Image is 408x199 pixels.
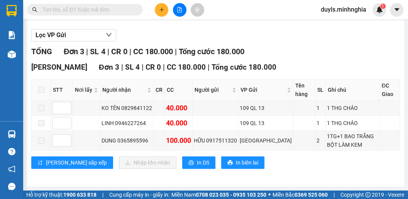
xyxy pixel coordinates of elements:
span: caret-down [393,6,400,13]
span: duyls.minhnghia [315,5,372,14]
span: | [174,47,176,56]
span: message [8,183,15,190]
th: STT [51,79,73,101]
span: Người nhận [102,86,146,94]
div: LINH 0946227264 [102,119,152,127]
div: 109 QL 13 [240,104,292,112]
div: 2 [317,136,324,145]
img: warehouse-icon [8,50,16,58]
td: 109 QL 13 [239,116,293,131]
th: CC [165,79,193,101]
span: SL 4 [90,47,105,56]
div: DUNG 0365895596 [102,136,152,145]
div: 40.000 [166,118,191,129]
span: Cung cấp máy in - giấy in: [109,190,169,199]
span: copyright [365,192,371,197]
th: Ghi chú [326,79,380,101]
button: printerIn DS [182,156,215,169]
span: Đơn 3 [99,63,119,72]
img: warehouse-icon [8,130,16,138]
span: | [163,63,165,72]
span: [PERSON_NAME] [31,63,87,72]
span: Hỗ trợ kỹ thuật: [26,190,96,199]
span: Người gửi [195,86,230,94]
div: 40.000 [166,103,191,113]
span: CR 0 [146,63,161,72]
strong: 0369 525 060 [295,192,328,198]
span: search [32,7,37,12]
td: 109 QL 13 [239,101,293,116]
th: SL [315,79,326,101]
button: Lọc VP Gửi [31,29,116,41]
span: printer [227,160,233,166]
th: Tên hàng [293,79,315,101]
span: | [129,47,131,56]
div: 1TG+1 BAO TRẮNG BỘT LÀM KEM [327,132,378,149]
span: In DS [197,158,209,167]
span: TỔNG [31,47,52,56]
div: 1 [317,119,324,127]
button: plus [155,3,168,17]
span: Miền Bắc [273,190,328,199]
span: question-circle [8,148,15,155]
div: 1 THG CHÁO [327,119,378,127]
th: CR [154,79,165,101]
div: [GEOGRAPHIC_DATA] [240,136,292,145]
img: icon-new-feature [376,6,383,13]
div: 1 [317,104,324,112]
div: 1 THG CHÁO [327,104,378,112]
div: HỮU 0917511320 [194,136,237,145]
span: 1 [381,3,384,9]
div: 100.000 [166,135,191,146]
span: [PERSON_NAME] sắp xếp [46,158,107,167]
span: Lọc VP Gửi [36,30,66,40]
span: CC 180.000 [167,63,206,72]
span: Tổng cước 180.000 [178,47,244,56]
span: ⚪️ [268,193,271,196]
span: | [208,63,210,72]
span: CC 180.000 [133,47,173,56]
span: aim [195,7,200,12]
span: notification [8,165,15,173]
span: | [102,190,103,199]
span: Tổng cước 180.000 [212,63,276,72]
span: CR 0 [111,47,127,56]
span: file-add [177,7,182,12]
button: aim [191,3,204,17]
div: 109 QL 13 [240,119,292,127]
div: KO TÊN 0829841122 [102,104,152,112]
td: Sài Gòn [239,131,293,151]
span: | [107,47,109,56]
button: caret-down [390,3,403,17]
span: Miền Nam [171,190,266,199]
th: ĐC Giao [380,79,400,101]
span: down [106,32,112,38]
button: downloadNhập kho nhận [119,156,176,169]
span: SL 4 [125,63,140,72]
span: | [334,190,335,199]
img: logo-vxr [7,5,17,17]
button: sort-ascending[PERSON_NAME] sắp xếp [31,156,113,169]
input: Tìm tên, số ĐT hoặc mã đơn [42,5,134,14]
span: printer [188,160,194,166]
img: solution-icon [8,31,16,39]
span: In biên lai [236,158,258,167]
span: | [121,63,123,72]
strong: 0708 023 035 - 0935 103 250 [196,192,266,198]
span: sort-ascending [37,160,43,166]
span: Nơi lấy [75,86,92,94]
span: | [86,47,88,56]
button: file-add [173,3,186,17]
button: printerIn biên lai [221,156,264,169]
span: Đơn 3 [64,47,84,56]
span: | [142,63,144,72]
strong: 1900 633 818 [63,192,96,198]
span: VP Gửi [240,86,285,94]
span: plus [159,7,164,12]
sup: 1 [380,3,386,9]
